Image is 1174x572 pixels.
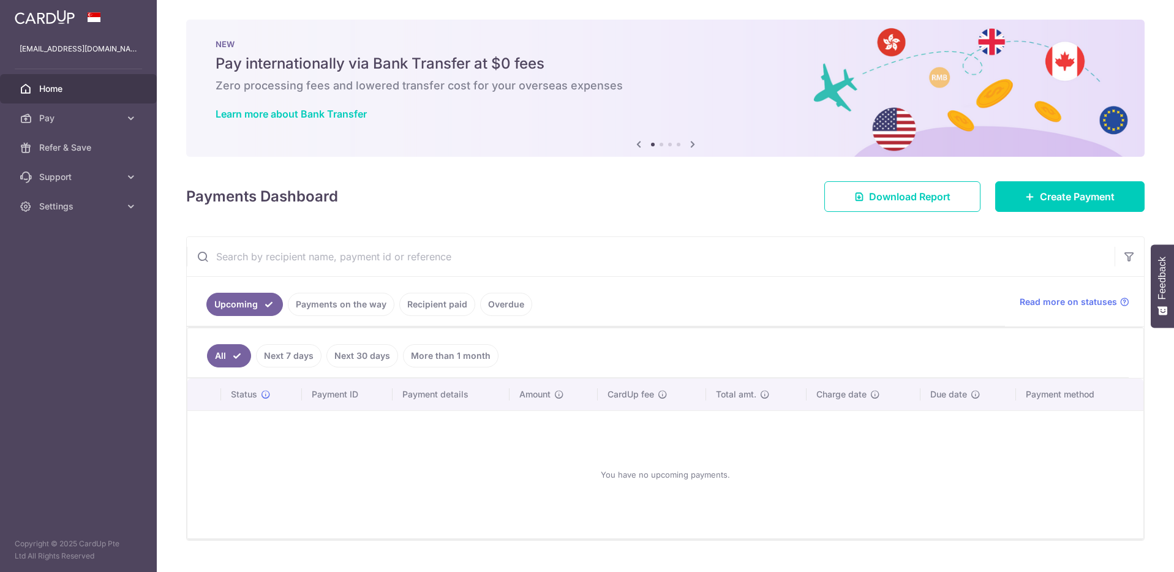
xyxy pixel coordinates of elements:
span: Refer & Save [39,141,120,154]
span: Amount [519,388,551,401]
th: Payment method [1016,378,1143,410]
h4: Payments Dashboard [186,186,338,208]
a: Create Payment [995,181,1145,212]
span: Status [231,388,257,401]
a: Payments on the way [288,293,394,316]
p: NEW [216,39,1115,49]
a: Recipient paid [399,293,475,316]
h6: Zero processing fees and lowered transfer cost for your overseas expenses [216,78,1115,93]
a: Next 30 days [326,344,398,367]
h5: Pay internationally via Bank Transfer at $0 fees [216,54,1115,73]
a: Download Report [824,181,980,212]
a: Upcoming [206,293,283,316]
img: Bank transfer banner [186,20,1145,157]
span: Read more on statuses [1020,296,1117,308]
span: Home [39,83,120,95]
th: Payment details [393,378,510,410]
a: Learn more about Bank Transfer [216,108,367,120]
p: [EMAIL_ADDRESS][DOMAIN_NAME] [20,43,137,55]
span: Create Payment [1040,189,1115,204]
span: Download Report [869,189,950,204]
img: CardUp [15,10,75,24]
button: Feedback - Show survey [1151,244,1174,328]
span: Charge date [816,388,867,401]
span: Settings [39,200,120,213]
span: Help [28,9,53,20]
span: Total amt. [716,388,756,401]
a: Next 7 days [256,344,322,367]
span: Pay [39,112,120,124]
span: CardUp fee [608,388,654,401]
span: Feedback [1157,257,1168,299]
a: Overdue [480,293,532,316]
div: You have no upcoming payments. [202,421,1129,529]
span: Due date [930,388,967,401]
a: Read more on statuses [1020,296,1129,308]
th: Payment ID [302,378,393,410]
a: All [207,344,251,367]
a: More than 1 month [403,344,499,367]
span: Support [39,171,120,183]
input: Search by recipient name, payment id or reference [187,237,1115,276]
